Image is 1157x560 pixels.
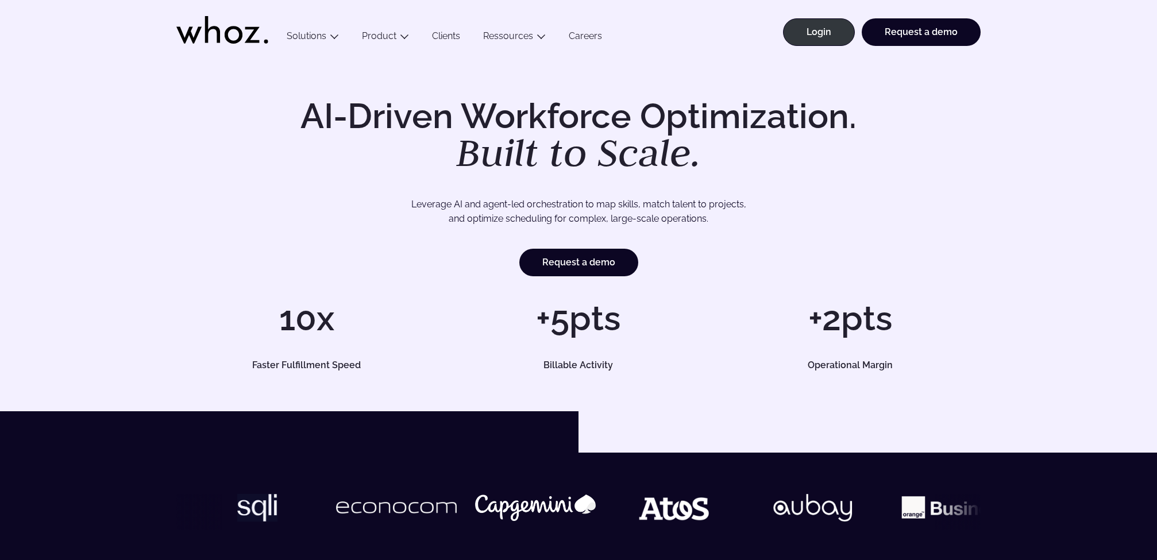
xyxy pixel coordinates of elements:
[350,30,421,46] button: Product
[421,30,472,46] a: Clients
[448,301,708,335] h1: +5pts
[362,30,396,41] a: Product
[557,30,614,46] a: Careers
[275,30,350,46] button: Solutions
[862,18,981,46] a: Request a demo
[461,361,696,370] h5: Billable Activity
[284,99,873,172] h1: AI-Driven Workforce Optimization.
[519,249,638,276] a: Request a demo
[456,127,701,177] em: Built to Scale.
[733,361,967,370] h5: Operational Margin
[483,30,533,41] a: Ressources
[720,301,981,335] h1: +2pts
[472,30,557,46] button: Ressources
[783,18,855,46] a: Login
[217,197,940,226] p: Leverage AI and agent-led orchestration to map skills, match talent to projects, and optimize sch...
[176,301,437,335] h1: 10x
[190,361,424,370] h5: Faster Fulfillment Speed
